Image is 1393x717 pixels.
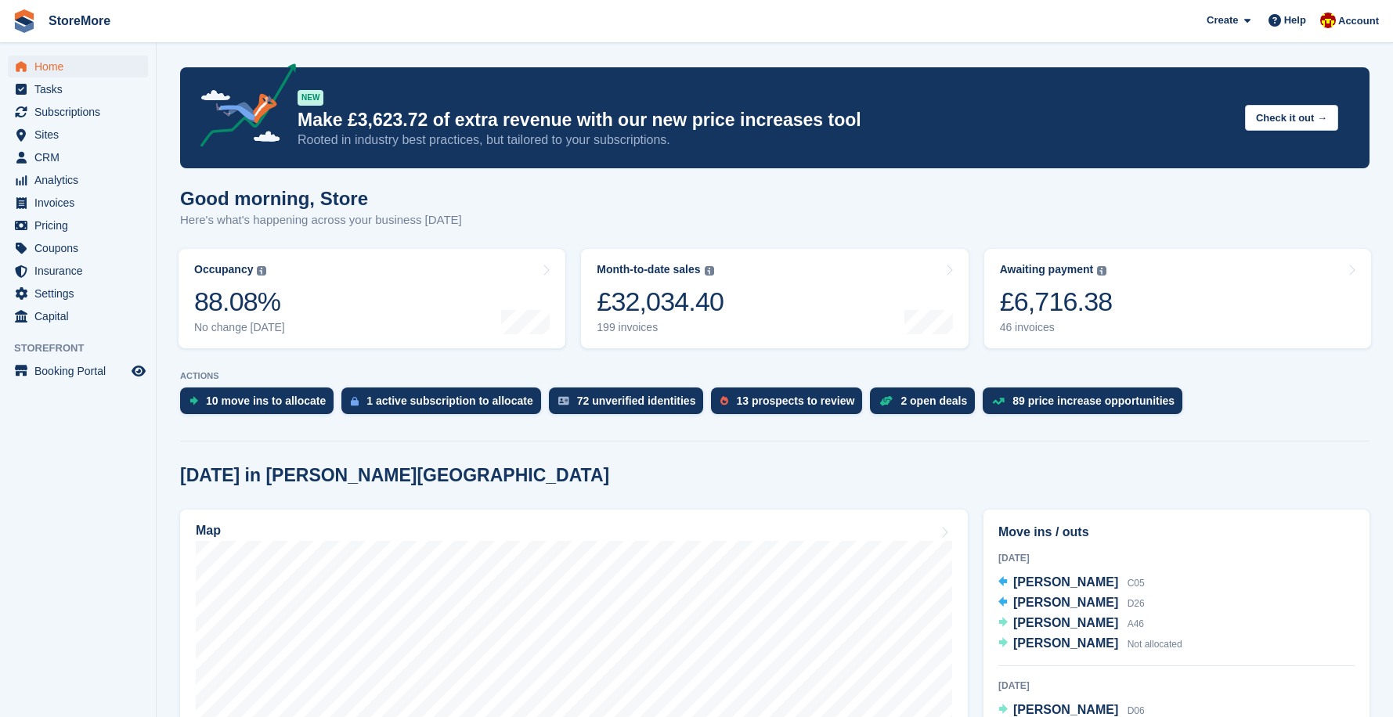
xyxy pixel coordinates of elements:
[8,305,148,327] a: menu
[1000,263,1094,276] div: Awaiting payment
[42,8,117,34] a: StoreMore
[1245,105,1338,131] button: Check it out →
[180,211,462,229] p: Here's what's happening across your business [DATE]
[1013,636,1118,650] span: [PERSON_NAME]
[8,56,148,77] a: menu
[179,249,565,348] a: Occupancy 88.08% No change [DATE]
[1128,618,1144,629] span: A46
[13,9,36,33] img: stora-icon-8386f47178a22dfd0bd8f6a31ec36ba5ce8667c1dd55bd0f319d3a0aa187defe.svg
[998,679,1355,693] div: [DATE]
[189,396,198,405] img: move_ins_to_allocate_icon-fdf77a2bb77ea45bf5b3d319d69a93e2d87916cf1d5bf7949dd705db3b84f3ca.svg
[34,360,128,382] span: Booking Portal
[1013,575,1118,589] span: [PERSON_NAME]
[1320,13,1336,28] img: Store More Team
[711,387,870,422] a: 13 prospects to review
[257,266,266,276] img: icon-info-grey-7440780725fd019a000dd9b08b2336e03edf1995a4989e88bcd33f0948082b44.svg
[1000,321,1113,334] div: 46 invoices
[983,387,1190,422] a: 89 price increase opportunities
[180,465,609,486] h2: [DATE] in [PERSON_NAME][GEOGRAPHIC_DATA]
[129,362,148,380] a: Preview store
[8,283,148,304] a: menu
[998,634,1182,654] a: [PERSON_NAME] Not allocated
[180,371,1370,381] p: ACTIONS
[34,260,128,282] span: Insurance
[8,101,148,123] a: menu
[1338,13,1379,29] span: Account
[180,188,462,209] h1: Good morning, Store
[1284,13,1306,28] span: Help
[1000,286,1113,318] div: £6,716.38
[194,321,285,334] div: No change [DATE]
[341,387,548,422] a: 1 active subscription to allocate
[8,192,148,214] a: menu
[1013,616,1118,629] span: [PERSON_NAME]
[1207,13,1238,28] span: Create
[900,395,967,407] div: 2 open deals
[998,614,1144,634] a: [PERSON_NAME] A46
[705,266,714,276] img: icon-info-grey-7440780725fd019a000dd9b08b2336e03edf1995a4989e88bcd33f0948082b44.svg
[1013,596,1118,609] span: [PERSON_NAME]
[34,305,128,327] span: Capital
[8,146,148,168] a: menu
[34,169,128,191] span: Analytics
[194,263,253,276] div: Occupancy
[351,396,359,406] img: active_subscription_to_allocate_icon-d502201f5373d7db506a760aba3b589e785aa758c864c3986d89f69b8ff3...
[8,124,148,146] a: menu
[34,56,128,77] span: Home
[8,237,148,259] a: menu
[720,396,728,405] img: prospect-51fa495bee0391a8d652442698ab0144808aea92771e9ea1ae160a38d050c398.svg
[736,395,854,407] div: 13 prospects to review
[34,192,128,214] span: Invoices
[8,78,148,100] a: menu
[8,169,148,191] a: menu
[558,396,569,405] img: verify_identity-adf6edd0f0f0b5bbfe63781bf79b02c33cf7c696d77639b501bdc392416b5a36.svg
[984,249,1371,348] a: Awaiting payment £6,716.38 46 invoices
[34,124,128,146] span: Sites
[1013,703,1118,716] span: [PERSON_NAME]
[196,524,221,538] h2: Map
[34,283,128,304] span: Settings
[998,523,1355,542] h2: Move ins / outs
[998,593,1145,614] a: [PERSON_NAME] D26
[298,90,323,106] div: NEW
[998,573,1145,593] a: [PERSON_NAME] C05
[1128,705,1145,716] span: D06
[597,263,700,276] div: Month-to-date sales
[597,321,724,334] div: 199 invoices
[194,286,285,318] div: 88.08%
[879,395,893,406] img: deal-1b604bf984904fb50ccaf53a9ad4b4a5d6e5aea283cecdc64d6e3604feb123c2.svg
[1128,578,1145,589] span: C05
[187,63,297,153] img: price-adjustments-announcement-icon-8257ccfd72463d97f412b2fc003d46551f7dbcb40ab6d574587a9cd5c0d94...
[34,101,128,123] span: Subscriptions
[366,395,532,407] div: 1 active subscription to allocate
[998,551,1355,565] div: [DATE]
[34,78,128,100] span: Tasks
[14,340,156,356] span: Storefront
[1012,395,1175,407] div: 89 price increase opportunities
[870,387,983,422] a: 2 open deals
[1097,266,1106,276] img: icon-info-grey-7440780725fd019a000dd9b08b2336e03edf1995a4989e88bcd33f0948082b44.svg
[1128,598,1145,609] span: D26
[180,387,341,422] a: 10 move ins to allocate
[34,146,128,168] span: CRM
[34,214,128,236] span: Pricing
[8,214,148,236] a: menu
[34,237,128,259] span: Coupons
[298,109,1232,132] p: Make £3,623.72 of extra revenue with our new price increases tool
[206,395,326,407] div: 10 move ins to allocate
[577,395,696,407] div: 72 unverified identities
[1128,639,1182,650] span: Not allocated
[298,132,1232,149] p: Rooted in industry best practices, but tailored to your subscriptions.
[597,286,724,318] div: £32,034.40
[8,360,148,382] a: menu
[8,260,148,282] a: menu
[581,249,968,348] a: Month-to-date sales £32,034.40 199 invoices
[549,387,712,422] a: 72 unverified identities
[992,398,1005,405] img: price_increase_opportunities-93ffe204e8149a01c8c9dc8f82e8f89637d9d84a8eef4429ea346261dce0b2c0.svg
